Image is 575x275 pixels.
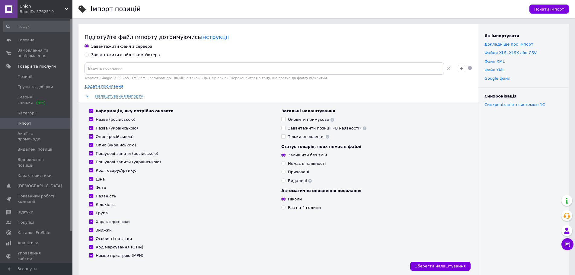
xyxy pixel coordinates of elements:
[288,134,329,139] div: Тільки оновлення
[281,188,468,193] div: Автоматичне оновлення посилання
[18,157,56,168] span: Відновлення позицій
[484,102,545,107] a: Синхронізація з системою 1С
[415,264,466,268] span: Зберегти налаштування
[288,197,302,202] div: Ніколи
[96,126,138,131] div: Назва (українською)
[96,134,134,139] div: Опис (російською)
[484,94,563,99] div: Синхронізація
[18,94,56,105] span: Сезонні знижки
[96,185,106,190] div: Фото
[96,253,143,258] div: Номер пристрою (MPN)
[91,44,152,49] div: Завантажити файл з сервера
[18,183,62,189] span: [DEMOGRAPHIC_DATA]
[18,147,52,152] span: Видалені позиції
[484,42,533,46] a: Докладніше про імпорт
[96,177,105,182] div: Ціна
[288,152,327,158] div: Залишити без змін
[96,193,116,199] div: Наявність
[18,230,50,235] span: Каталог ProSale
[96,245,143,250] div: Код маркування (GTIN)
[288,161,326,166] div: Немає в наявності
[484,59,505,64] a: Файл XML
[201,34,229,40] a: інструкції
[96,159,161,165] div: Пошукові запити (українською)
[85,33,472,41] div: Підготуйте файл імпорту дотримуючись
[18,84,53,90] span: Групи та добірки
[484,76,510,81] a: Google файл
[20,4,65,9] span: Union
[561,238,573,250] button: Чат з покупцем
[484,68,504,72] a: Файл YML
[96,202,115,207] div: Кількість
[20,9,72,14] div: Ваш ID: 3762519
[96,117,136,122] div: Назва (російською)
[18,251,56,261] span: Управління сайтом
[96,219,130,225] div: Характеристики
[18,121,31,126] span: Імпорт
[85,76,453,80] div: Формат: Google, XLS, CSV, YML, XML, розміром до 180 МБ, а також Zip, Gzip архіви. Переконайтеся в...
[281,144,468,149] div: Статус товарів, яких немає в файлі
[534,7,564,11] span: Почати імпорт
[529,5,569,14] button: Почати імпорт
[96,142,136,148] div: Опис (українською)
[95,94,143,99] span: Налаштування імпорту
[96,151,158,156] div: Пошукові запити (російською)
[18,220,34,225] span: Покупці
[91,52,160,58] div: Завантажити файл з комп'ютера
[288,205,321,210] div: Раз на 4 години
[484,50,537,55] a: Файли ХLS, XLSX або CSV
[3,21,71,32] input: Пошук
[91,5,141,13] h1: Імпорт позицій
[96,228,112,233] div: Знижки
[484,33,563,39] div: Як імпортувати
[96,168,138,173] div: Код товару/Артикул
[18,48,56,59] span: Замовлення та повідомлення
[18,131,56,142] span: Акції та промокоди
[281,108,468,114] div: Загальні налаштування
[288,126,366,131] div: Завантажити позиції «В наявності»
[85,84,123,89] span: Додати посилання
[18,209,33,215] span: Відгуки
[18,37,34,43] span: Головна
[18,193,56,204] span: Показники роботи компанії
[96,108,174,114] div: Інформація, яку потрібно оновити
[96,210,108,216] div: Група
[18,173,52,178] span: Характеристики
[18,74,32,79] span: Позиції
[288,117,334,122] div: Оновити примусово
[288,169,309,175] div: Приховані
[288,178,312,184] div: Видалені
[96,236,132,241] div: Особисті нотатки
[410,262,471,271] button: Зберегти налаштування
[18,110,37,116] span: Категорії
[85,62,444,75] input: Вкажіть посилання
[18,240,38,246] span: Аналітика
[18,64,56,69] span: Товари та послуги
